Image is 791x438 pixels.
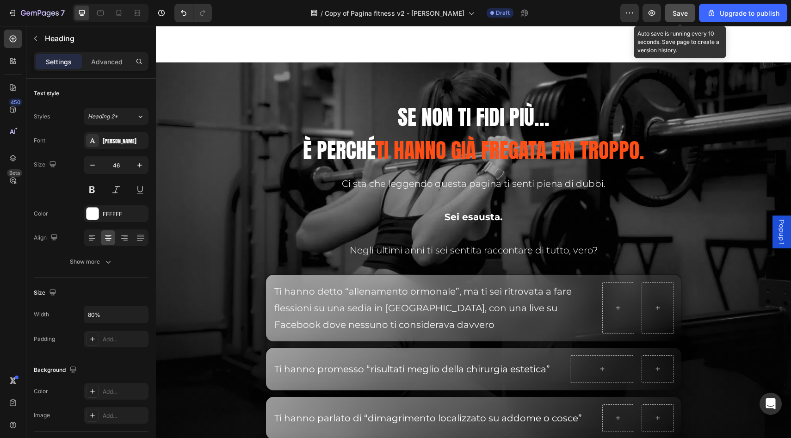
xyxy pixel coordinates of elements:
[34,89,59,98] div: Text style
[156,26,791,438] iframe: Design area
[7,169,22,177] div: Beta
[103,137,146,145] div: [PERSON_NAME]
[103,412,146,420] div: Add...
[84,108,148,125] button: Heading 2*
[118,338,394,349] span: Ti hanno promesso “risultati meglio della chirurgia estetica”
[9,99,22,106] div: 450
[46,57,72,67] p: Settings
[45,33,145,44] p: Heading
[34,112,50,121] div: Styles
[34,232,60,244] div: Align
[103,210,146,218] div: FFFFFF
[673,9,688,17] span: Save
[34,335,55,343] div: Padding
[103,335,146,344] div: Add...
[220,108,488,140] span: TI HANNO GIÀ FREGATA fin troppo.
[118,387,426,398] span: Ti hanno parlato di “dimagrimento localizzato su addome o cosce”
[34,159,58,171] div: Size
[34,253,148,270] button: Show more
[34,387,48,395] div: Color
[34,364,79,376] div: Background
[665,4,695,22] button: Save
[34,210,48,218] div: Color
[34,411,50,419] div: Image
[34,136,45,145] div: Font
[70,257,113,266] div: Show more
[118,260,416,304] span: Ti hanno detto “allenamento ormonale”, ma ti sei ritrovata a fare flessioni su una sedia in [GEOG...
[34,287,58,299] div: Size
[97,216,539,233] p: Negli ultimi anni ti sei sentita raccontare di tutto, vero?
[103,388,146,396] div: Add...
[621,193,630,219] span: Popup 1
[325,8,464,18] span: Copy of Pagina fitness v2 - [PERSON_NAME]
[88,112,118,121] span: Heading 2*
[84,306,148,323] input: Auto
[91,57,123,67] p: Advanced
[4,4,69,22] button: 7
[61,7,65,19] p: 7
[174,4,212,22] div: Undo/Redo
[289,185,346,197] strong: Sei esausta.
[760,393,782,415] div: Open Intercom Messenger
[34,310,49,319] div: Width
[96,74,540,142] h2: SE NON TI FIDI PIÙ… È PERCHÉ
[699,4,787,22] button: Upgrade to publish
[707,8,779,18] div: Upgrade to publish
[496,9,510,17] span: Draft
[97,149,539,166] p: Ci sta che leggendo questa pagina ti senti piena di dubbi.
[321,8,323,18] span: /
